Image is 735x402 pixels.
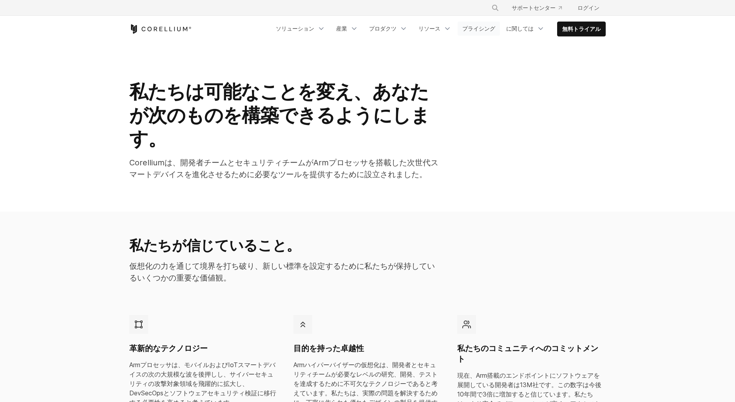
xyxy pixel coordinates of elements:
[271,22,606,36] div: ナビゲーションメニュー
[129,237,442,254] h2: 私たちが信じていること。
[129,260,442,284] p: 仮想化の力を通じて境界を打ち破り、新しい標準を設定するために私たちが保持しているいくつかの重要な価値観。
[482,1,606,15] div: ナビゲーションメニュー
[512,4,556,12] font: サポートセンター
[457,343,606,364] h4: 私たちのコミュニティへのコミットメント
[558,22,605,36] a: 無料トライアル
[488,1,502,15] button: 捜索
[336,25,347,33] font: 産業
[571,1,606,15] a: ログイン
[129,343,278,354] h4: 革新的なテクノロジー
[458,22,500,36] a: プライシング
[129,80,443,150] h1: 私たちは可能なことを変え、あなたが次のものを構築できるようにします。
[129,157,443,180] p: Corelliumは、開発者チームとセキュリティチームがArmプロセッサを搭載した次世代スマートデバイスを進化させるために必要なツールを提供するために設立されました。
[129,24,192,34] a: コレリウム ホーム
[506,25,534,33] font: に関しては
[276,25,314,33] font: ソリューション
[369,25,396,33] font: プロダクツ
[293,343,442,354] h4: 目的を持った卓越性
[418,25,440,33] font: リソース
